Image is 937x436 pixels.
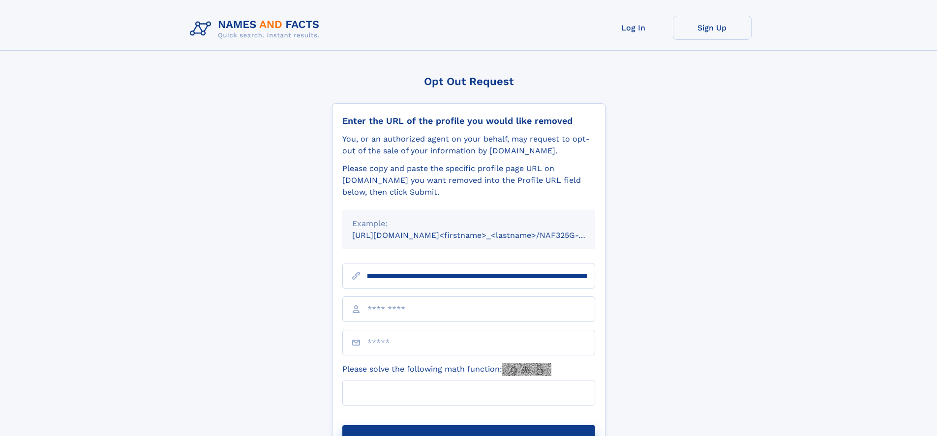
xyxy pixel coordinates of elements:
[332,75,605,87] div: Opt Out Request
[673,16,752,40] a: Sign Up
[342,163,595,198] div: Please copy and paste the specific profile page URL on [DOMAIN_NAME] you want removed into the Pr...
[342,363,551,376] label: Please solve the following math function:
[342,133,595,157] div: You, or an authorized agent on your behalf, may request to opt-out of the sale of your informatio...
[352,218,585,230] div: Example:
[186,16,328,42] img: Logo Names and Facts
[594,16,673,40] a: Log In
[342,116,595,126] div: Enter the URL of the profile you would like removed
[352,231,614,240] small: [URL][DOMAIN_NAME]<firstname>_<lastname>/NAF325G-xxxxxxxx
